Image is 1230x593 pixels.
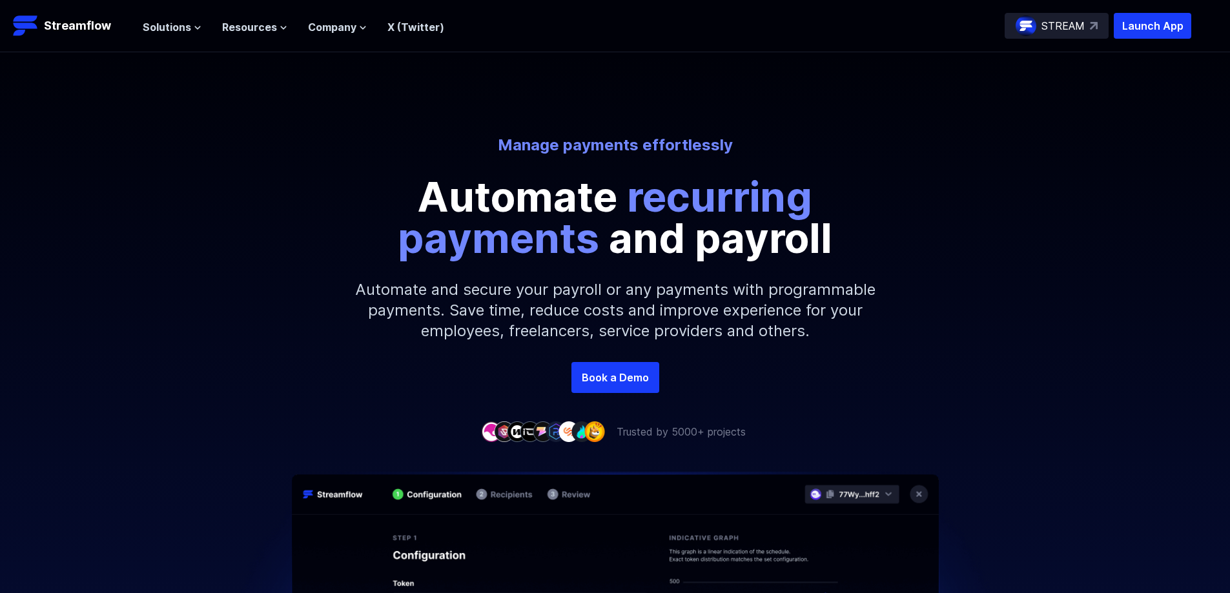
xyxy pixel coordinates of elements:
img: company-5 [533,421,553,441]
button: Company [308,19,367,35]
img: company-9 [584,421,605,441]
a: Book a Demo [571,362,659,393]
span: recurring payments [398,172,812,263]
p: Automate and secure your payroll or any payments with programmable payments. Save time, reduce co... [338,259,893,362]
img: Streamflow Logo [13,13,39,39]
p: Streamflow [44,17,111,35]
button: Launch App [1114,13,1191,39]
p: Automate and payroll [325,176,906,259]
button: Resources [222,19,287,35]
a: X (Twitter) [387,21,444,34]
span: Company [308,19,356,35]
img: company-2 [494,421,515,441]
p: STREAM [1041,18,1085,34]
img: top-right-arrow.svg [1090,22,1098,30]
img: streamflow-logo-circle.png [1016,15,1036,36]
span: Solutions [143,19,191,35]
img: company-4 [520,421,540,441]
img: company-6 [546,421,566,441]
img: company-1 [481,421,502,441]
a: Streamflow [13,13,130,39]
p: Trusted by 5000+ projects [617,424,746,439]
img: company-3 [507,421,528,441]
p: Manage payments effortlessly [258,135,973,156]
button: Solutions [143,19,201,35]
img: company-8 [571,421,592,441]
a: STREAM [1005,13,1109,39]
img: company-7 [559,421,579,441]
span: Resources [222,19,277,35]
